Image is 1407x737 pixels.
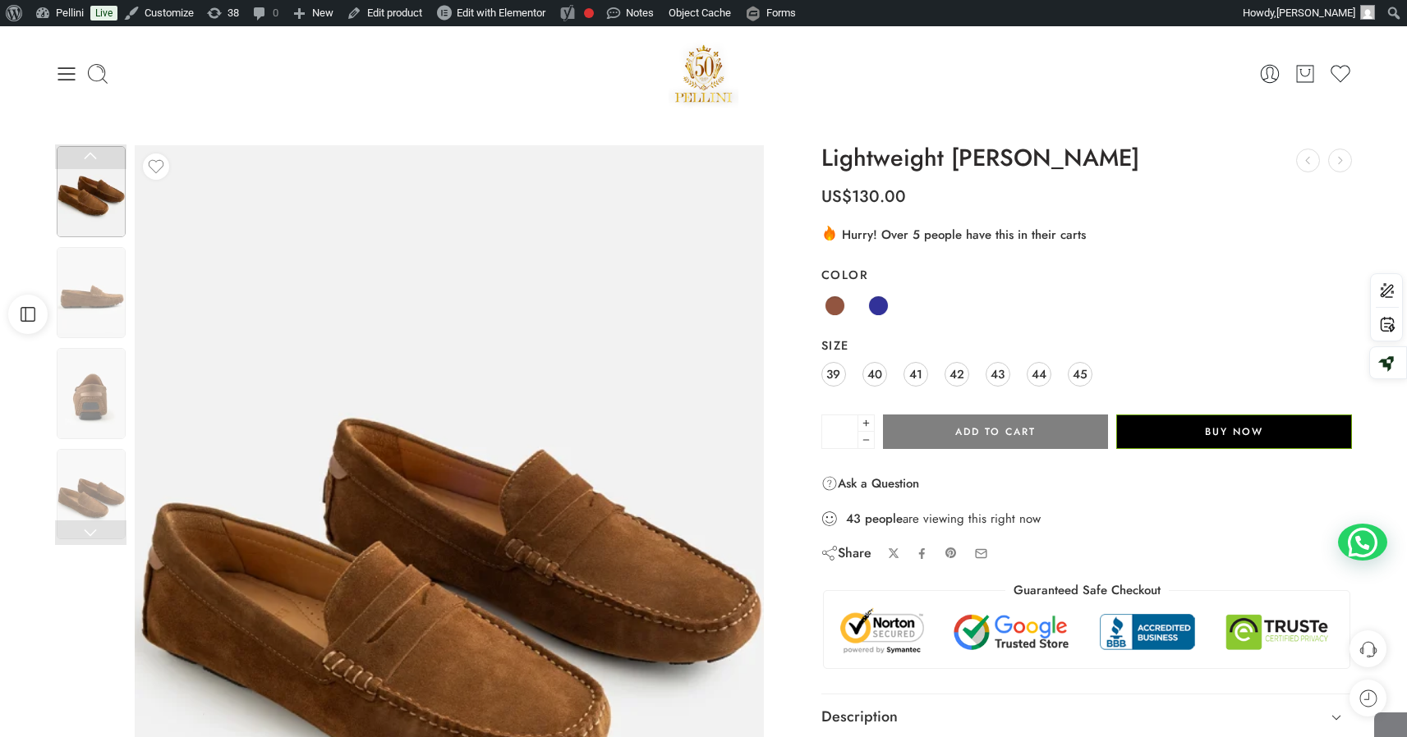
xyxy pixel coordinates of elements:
a: 44 [1027,362,1051,387]
a: 41 [904,362,928,387]
h1: Lightweight [PERSON_NAME] [821,145,1353,172]
span: [PERSON_NAME] [1276,7,1355,19]
label: Size [821,337,1353,354]
a: My Account [1258,62,1281,85]
a: Pellini - [669,39,739,108]
strong: people [865,510,903,527]
a: Share on X [888,547,900,560]
a: 45 [1068,362,1092,387]
div: Focus keyphrase not set [584,8,594,18]
a: 43 [986,362,1010,387]
span: 41 [909,363,922,385]
label: Color [821,267,1353,283]
input: Product quantity [821,414,858,449]
span: 44 [1032,363,1046,385]
img: Artboard 20 (1) [57,247,126,338]
span: Edit with Elementor [457,7,545,19]
img: Artboard 20 (1) [57,348,126,439]
a: Live [90,6,117,21]
span: 39 [826,363,840,385]
button: Buy Now [1116,414,1352,449]
a: Ask a Question [821,474,919,493]
a: Share on Facebook [916,547,928,560]
div: Share [821,544,871,562]
span: 42 [949,363,964,385]
a: 42 [945,362,969,387]
legend: Guaranteed Safe Checkout [1005,582,1169,599]
span: 43 [991,363,1005,385]
span: US$ [821,185,852,208]
a: Cart [1294,62,1317,85]
a: Email to your friends [974,547,988,561]
span: 40 [867,363,882,385]
a: Pin on Pinterest [945,547,958,560]
img: Artboard 20 (1) [57,146,126,237]
img: Trust [836,607,1338,656]
button: Add to cart [883,414,1108,449]
a: 39 [821,362,846,387]
strong: 43 [846,510,861,527]
a: Wishlist [1329,62,1352,85]
span: 45 [1073,363,1087,385]
img: Pellini [669,39,739,108]
bdi: 130.00 [821,185,906,208]
div: Hurry! Over 5 people have this in their carts [821,224,1353,244]
a: 40 [862,362,887,387]
div: are viewing this right now [821,510,1353,528]
img: Artboard 20 (1) [57,449,126,540]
